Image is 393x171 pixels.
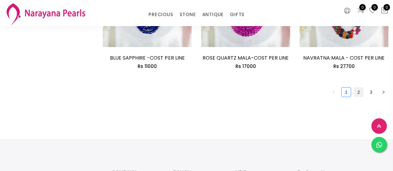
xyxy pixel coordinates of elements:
a: 0 [369,7,376,15]
button: 0 [381,7,388,15]
a: 1 [341,88,351,97]
a: STONE [179,10,196,19]
a: ANTIQUE [202,10,224,19]
a: 2 [354,88,363,97]
li: Previous Page [329,87,339,97]
span: right [382,90,385,94]
span: Rs 17000 [235,63,256,70]
span: Rs 27700 [333,63,354,70]
span: Rs 11000 [138,63,157,70]
li: 3 [366,87,376,97]
a: 0 [357,7,364,15]
a: ROSE QUARTZ MALA-COST PER LINE [203,54,289,61]
span: 0 [371,4,378,11]
a: PRECIOUS [149,10,173,19]
li: 1 [341,87,351,97]
span: 0 [359,4,366,11]
span: 0 [383,4,390,11]
a: BLUE SAPPHIRE -COST PER LINE [110,54,185,61]
span: left [332,90,336,94]
button: right [378,87,388,97]
button: left [329,87,339,97]
a: NAVRATNA MALA - COST PER LINE [303,54,385,61]
a: 3 [366,88,376,97]
li: Next Page [378,87,388,97]
a: GIFTS [230,10,244,19]
li: 2 [354,87,363,97]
